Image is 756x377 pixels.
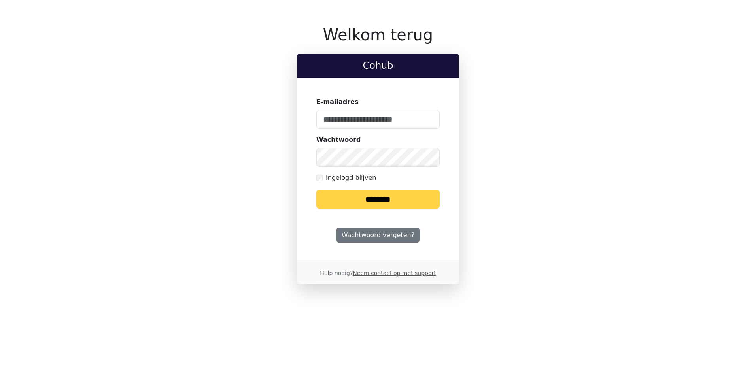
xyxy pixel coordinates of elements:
[326,173,376,183] label: Ingelogd blijven
[316,97,359,107] label: E-mailadres
[304,60,452,72] h2: Cohub
[336,228,420,243] a: Wachtwoord vergeten?
[320,270,436,276] small: Hulp nodig?
[353,270,436,276] a: Neem contact op met support
[297,25,459,44] h1: Welkom terug
[316,135,361,145] label: Wachtwoord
